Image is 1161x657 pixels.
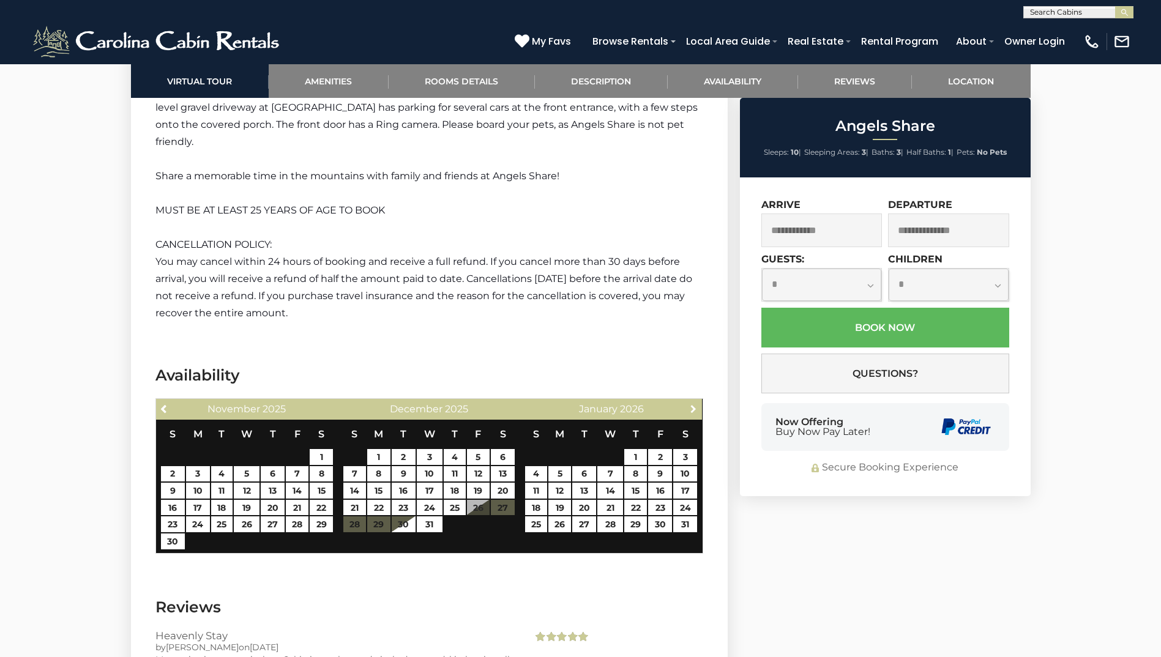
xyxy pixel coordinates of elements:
[572,516,596,532] a: 27
[475,428,481,440] span: Friday
[351,428,357,440] span: Sunday
[888,253,943,265] label: Children
[581,428,588,440] span: Tuesday
[685,401,701,416] a: Next
[392,483,416,499] a: 16
[155,170,559,182] span: Share a memorable time in the mountains with family and friends at Angels Share!
[764,147,789,157] span: Sleeps:
[367,466,390,482] a: 8
[804,147,860,157] span: Sleeping Areas:
[211,516,233,532] a: 25
[343,483,366,499] a: 14
[548,466,571,482] a: 5
[261,466,285,482] a: 6
[682,428,689,440] span: Saturday
[906,147,946,157] span: Half Baths:
[525,483,547,499] a: 11
[977,147,1007,157] strong: No Pets
[648,500,672,516] a: 23
[286,466,308,482] a: 7
[310,500,332,516] a: 22
[804,144,868,160] li: |
[444,466,466,482] a: 11
[648,516,672,532] a: 30
[444,483,466,499] a: 18
[161,483,185,499] a: 9
[160,404,170,414] span: Previous
[170,428,176,440] span: Sunday
[668,64,798,98] a: Availability
[286,500,308,516] a: 21
[657,428,663,440] span: Friday
[620,403,644,415] span: 2026
[155,256,692,319] span: You may cancel within 24 hours of booking and receive a full refund. If you cancel more than 30 d...
[624,466,647,482] a: 8
[186,500,210,516] a: 17
[234,483,259,499] a: 12
[286,516,308,532] a: 28
[1113,33,1130,50] img: mail-regular-white.png
[548,483,571,499] a: 12
[392,466,416,482] a: 9
[155,596,703,618] h3: Reviews
[389,64,535,98] a: Rooms Details
[673,483,697,499] a: 17
[417,466,442,482] a: 10
[948,147,951,157] strong: 1
[572,466,596,482] a: 6
[491,483,515,499] a: 20
[444,449,466,465] a: 4
[417,500,442,516] a: 24
[775,417,870,437] div: Now Offering
[310,449,332,465] a: 1
[950,31,993,52] a: About
[400,428,406,440] span: Tuesday
[374,428,383,440] span: Monday
[444,500,466,516] a: 25
[597,516,623,532] a: 28
[467,466,490,482] a: 12
[533,428,539,440] span: Sunday
[912,64,1031,98] a: Location
[155,204,385,216] span: MUST BE AT LEAST 25 YEARS OF AGE TO BOOK
[261,500,285,516] a: 20
[161,533,185,549] a: 30
[392,449,416,465] a: 2
[31,23,285,60] img: White-1-2.png
[998,31,1071,52] a: Owner Login
[186,516,210,532] a: 24
[761,308,1009,347] button: Book Now
[605,428,616,440] span: Wednesday
[157,401,173,416] a: Previous
[775,427,870,437] span: Buy Now Pay Later!
[193,428,203,440] span: Monday
[155,239,272,250] span: CANCELLATION POLICY:
[186,466,210,482] a: 3
[155,365,703,386] h3: Availability
[761,199,801,210] label: Arrive
[798,64,912,98] a: Reviews
[467,483,490,499] a: 19
[166,642,239,653] span: [PERSON_NAME]
[424,428,435,440] span: Wednesday
[957,147,975,157] span: Pets:
[532,34,571,49] span: My Favs
[261,516,285,532] a: 27
[491,449,515,465] a: 6
[234,500,259,516] a: 19
[761,253,804,265] label: Guests:
[467,449,490,465] a: 5
[624,516,647,532] a: 29
[673,449,697,465] a: 3
[906,144,954,160] li: |
[648,483,672,499] a: 16
[888,199,952,210] label: Departure
[624,449,647,465] a: 1
[155,641,515,653] div: by on
[597,483,623,499] a: 14
[367,449,390,465] a: 1
[392,500,416,516] a: 23
[689,404,698,414] span: Next
[648,449,672,465] a: 2
[445,403,468,415] span: 2025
